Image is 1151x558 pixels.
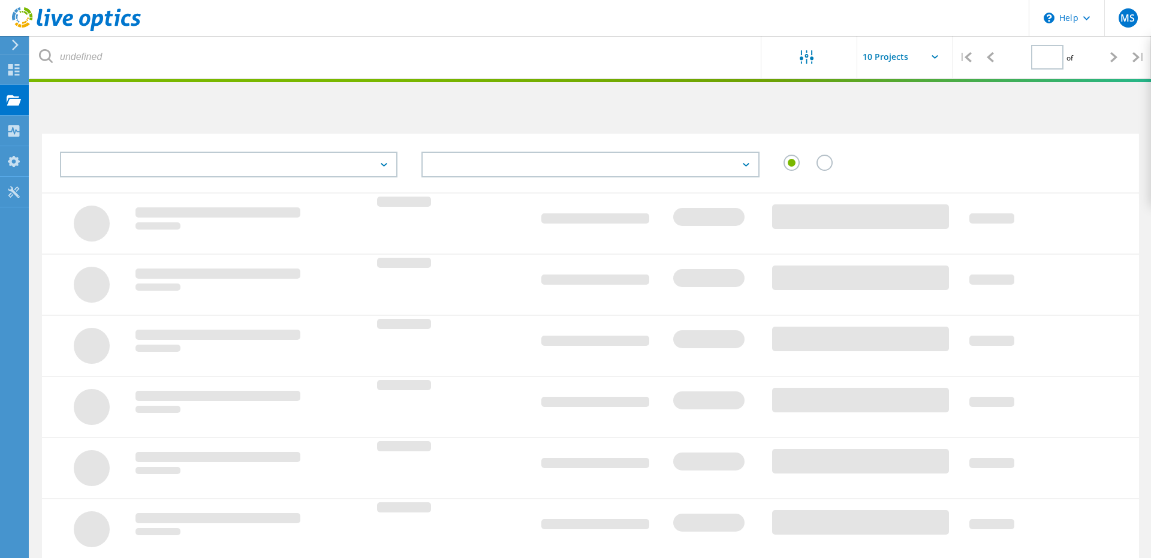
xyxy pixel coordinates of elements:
[953,36,978,79] div: |
[1126,36,1151,79] div: |
[12,25,141,34] a: Live Optics Dashboard
[1066,53,1073,63] span: of
[1120,13,1135,23] span: MS
[1044,13,1054,23] svg: \n
[30,36,762,78] input: undefined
